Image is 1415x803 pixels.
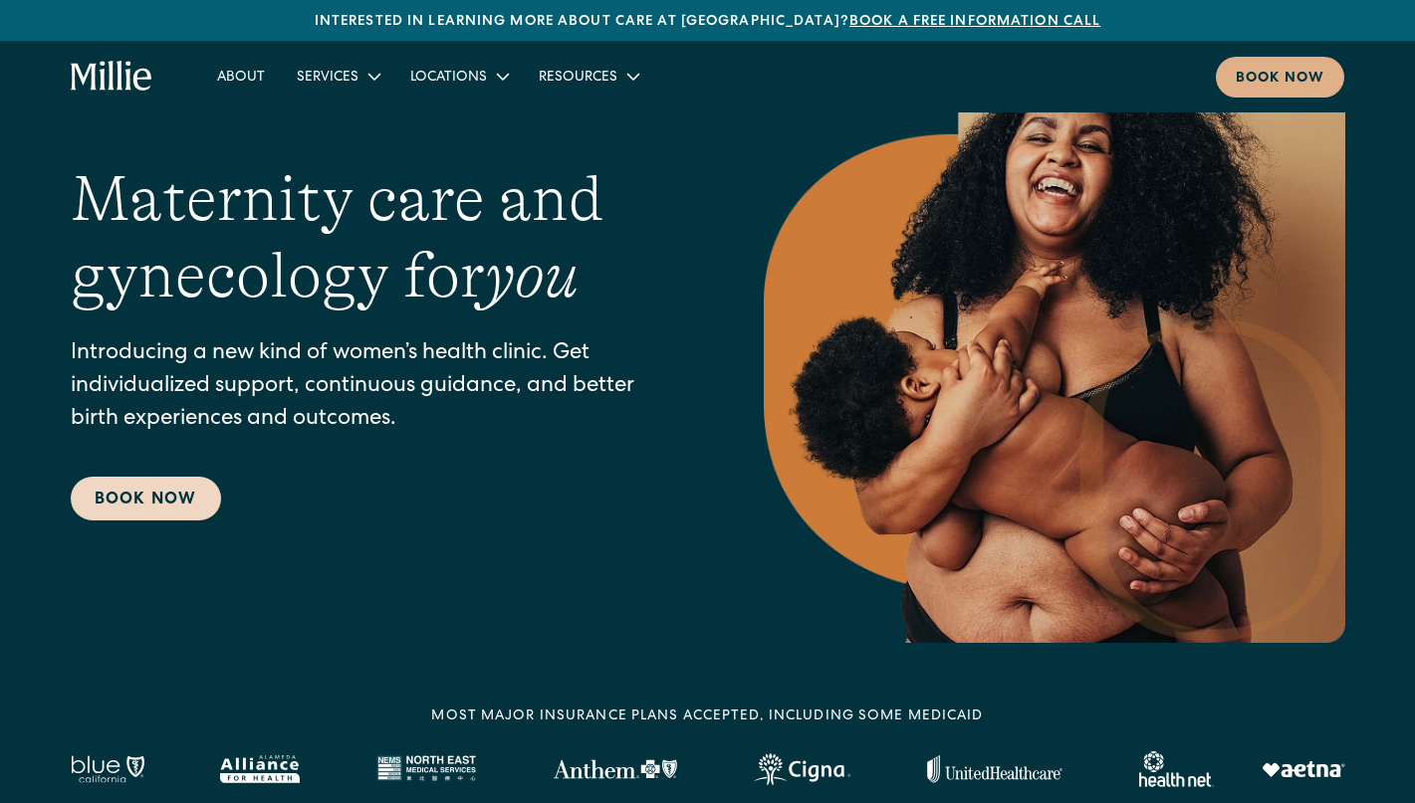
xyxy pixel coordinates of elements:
a: Book Now [71,477,221,520]
img: Aetna logo [1262,761,1345,777]
div: Book now [1236,69,1324,90]
p: Introducing a new kind of women’s health clinic. Get individualized support, continuous guidance,... [71,338,684,437]
div: MOST MAJOR INSURANCE PLANS ACCEPTED, INCLUDING some MEDICAID [431,706,983,727]
div: Locations [394,60,523,93]
img: Blue California logo [71,755,144,783]
img: Cigna logo [754,753,850,785]
div: Resources [539,68,617,89]
img: United Healthcare logo [927,755,1062,783]
div: Services [297,68,358,89]
div: Services [281,60,394,93]
a: Book a free information call [849,15,1100,29]
a: home [71,61,153,93]
img: Alameda Alliance logo [220,755,299,783]
img: Healthnet logo [1139,751,1214,787]
a: About [201,60,281,93]
div: Locations [410,68,487,89]
div: Resources [523,60,653,93]
a: Book now [1216,57,1344,98]
img: Anthem Logo [553,759,677,779]
em: you [485,240,579,311]
img: Smiling mother with her baby in arms, celebrating body positivity and the nurturing bond of postp... [764,39,1345,643]
img: North East Medical Services logo [376,755,476,783]
h1: Maternity care and gynecology for [71,161,684,314]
